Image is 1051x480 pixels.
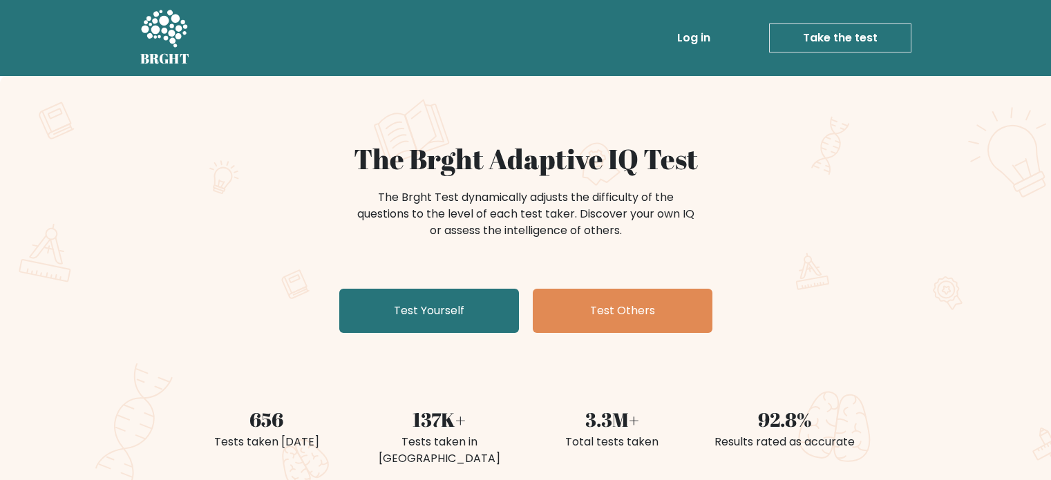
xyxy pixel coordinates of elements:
div: 656 [189,405,345,434]
div: 137K+ [361,405,518,434]
div: Tests taken in [GEOGRAPHIC_DATA] [361,434,518,467]
a: BRGHT [140,6,190,70]
div: Tests taken [DATE] [189,434,345,450]
div: Total tests taken [534,434,690,450]
div: 3.3M+ [534,405,690,434]
a: Test Others [533,289,712,333]
a: Take the test [769,23,911,52]
a: Log in [672,24,716,52]
a: Test Yourself [339,289,519,333]
div: The Brght Test dynamically adjusts the difficulty of the questions to the level of each test take... [353,189,699,239]
div: Results rated as accurate [707,434,863,450]
div: 92.8% [707,405,863,434]
h5: BRGHT [140,50,190,67]
h1: The Brght Adaptive IQ Test [189,142,863,175]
